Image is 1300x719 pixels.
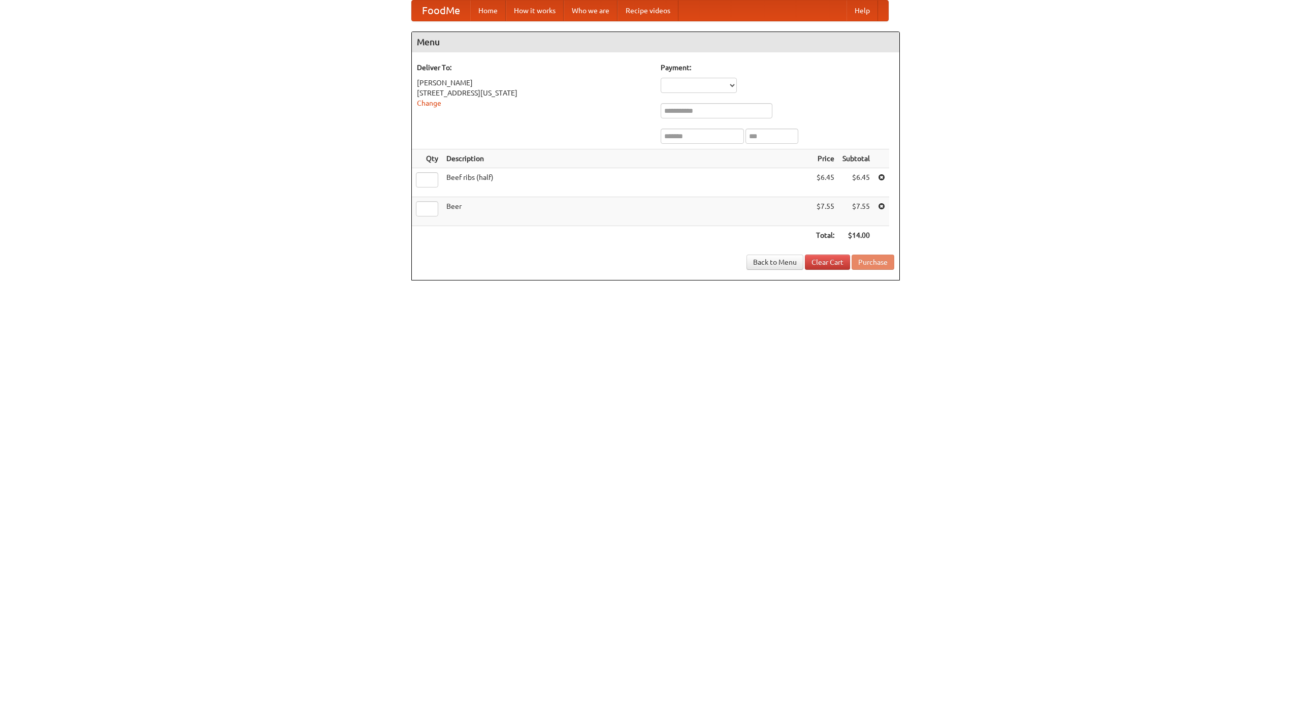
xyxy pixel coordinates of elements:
a: Back to Menu [746,255,803,270]
th: Subtotal [838,149,874,168]
a: Change [417,99,441,107]
td: Beer [442,197,812,226]
td: $7.55 [812,197,838,226]
th: $14.00 [838,226,874,245]
h5: Deliver To: [417,62,651,73]
td: $6.45 [812,168,838,197]
a: FoodMe [412,1,470,21]
td: $7.55 [838,197,874,226]
a: How it works [506,1,564,21]
button: Purchase [852,255,894,270]
a: Home [470,1,506,21]
th: Description [442,149,812,168]
h4: Menu [412,32,899,52]
td: $6.45 [838,168,874,197]
a: Clear Cart [805,255,850,270]
a: Who we are [564,1,617,21]
h5: Payment: [661,62,894,73]
div: [PERSON_NAME] [417,78,651,88]
td: Beef ribs (half) [442,168,812,197]
th: Total: [812,226,838,245]
th: Price [812,149,838,168]
th: Qty [412,149,442,168]
a: Recipe videos [617,1,678,21]
div: [STREET_ADDRESS][US_STATE] [417,88,651,98]
a: Help [847,1,878,21]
